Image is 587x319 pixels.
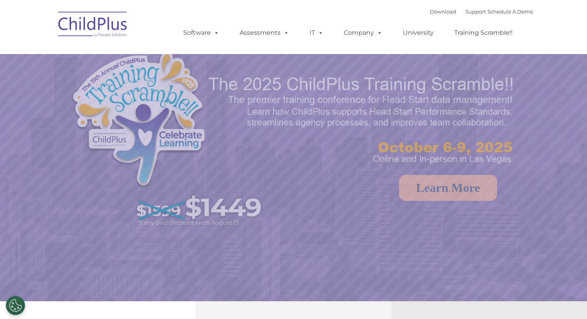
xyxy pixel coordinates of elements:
[232,25,297,41] a: Assessments
[54,6,132,45] img: ChildPlus by Procare Solutions
[430,8,533,15] font: |
[395,25,442,41] a: University
[399,175,497,201] a: Learn More
[176,25,227,41] a: Software
[430,8,456,15] a: Download
[336,25,390,41] a: Company
[465,8,486,15] a: Support
[6,296,25,315] button: Cookies Settings
[447,25,520,41] a: Training Scramble!!
[302,25,331,41] a: IT
[487,8,533,15] a: Schedule A Demo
